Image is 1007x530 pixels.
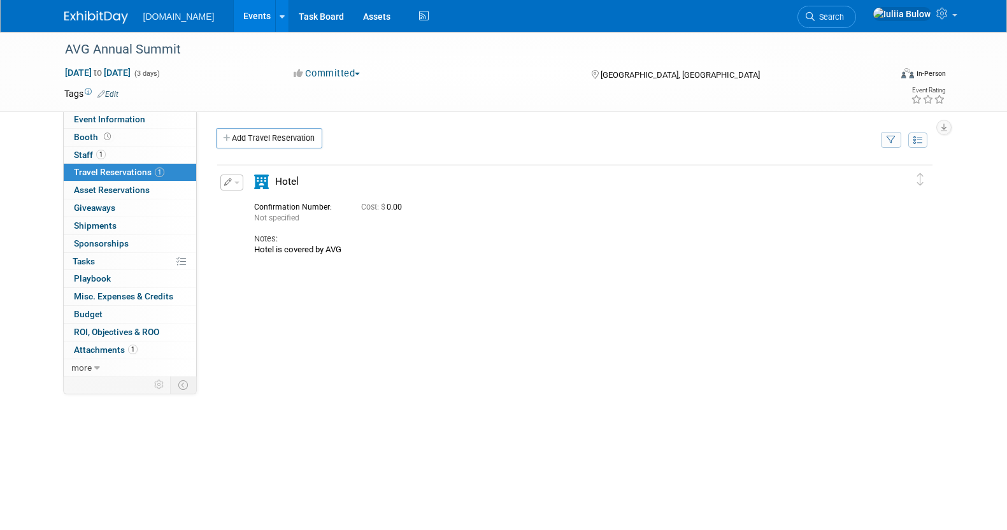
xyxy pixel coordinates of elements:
a: Travel Reservations1 [64,164,196,181]
span: [DATE] [DATE] [64,67,131,78]
a: Misc. Expenses & Credits [64,288,196,305]
span: Cost: $ [361,203,387,211]
button: Committed [289,67,365,80]
span: Booth not reserved yet [101,132,113,141]
i: Click and drag to move item [917,173,924,186]
a: Attachments1 [64,341,196,359]
span: Misc. Expenses & Credits [74,291,173,301]
a: Playbook [64,270,196,287]
span: Sponsorships [74,238,129,248]
div: Hotel is covered by AVG [254,245,873,255]
span: Hotel [275,176,299,187]
span: Booth [74,132,113,142]
a: Add Travel Reservation [216,128,322,148]
a: more [64,359,196,376]
a: Asset Reservations [64,182,196,199]
span: Staff [74,150,106,160]
a: Giveaways [64,199,196,217]
a: Sponsorships [64,235,196,252]
a: ROI, Objectives & ROO [64,324,196,341]
a: Shipments [64,217,196,234]
div: Event Format [815,66,946,85]
div: In-Person [916,69,946,78]
td: Personalize Event Tab Strip [148,376,171,393]
span: [GEOGRAPHIC_DATA], [GEOGRAPHIC_DATA] [601,70,760,80]
a: Staff1 [64,147,196,164]
a: Tasks [64,253,196,270]
span: ROI, Objectives & ROO [74,327,159,337]
span: Shipments [74,220,117,231]
div: Notes: [254,233,873,245]
span: 0.00 [361,203,407,211]
span: more [71,362,92,373]
span: Not specified [254,213,299,222]
span: Budget [74,309,103,319]
span: Giveaways [74,203,115,213]
span: Playbook [74,273,111,283]
span: Search [815,12,844,22]
span: (3 days) [133,69,160,78]
i: Filter by Traveler [887,136,896,145]
span: 1 [155,168,164,177]
a: Budget [64,306,196,323]
span: Asset Reservations [74,185,150,195]
span: Attachments [74,345,138,355]
i: Hotel [254,175,269,189]
div: Event Rating [911,87,945,94]
span: Event Information [74,114,145,124]
span: Tasks [73,256,95,266]
a: Edit [97,90,118,99]
span: 1 [96,150,106,159]
img: ExhibitDay [64,11,128,24]
img: Format-Inperson.png [901,68,914,78]
span: Travel Reservations [74,167,164,177]
td: Tags [64,87,118,100]
td: Toggle Event Tabs [170,376,196,393]
div: Confirmation Number: [254,199,342,212]
span: 1 [128,345,138,354]
a: Booth [64,129,196,146]
a: Search [797,6,856,28]
img: Iuliia Bulow [873,7,931,21]
span: to [92,68,104,78]
div: AVG Annual Summit [61,38,871,61]
a: Event Information [64,111,196,128]
span: [DOMAIN_NAME] [143,11,215,22]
